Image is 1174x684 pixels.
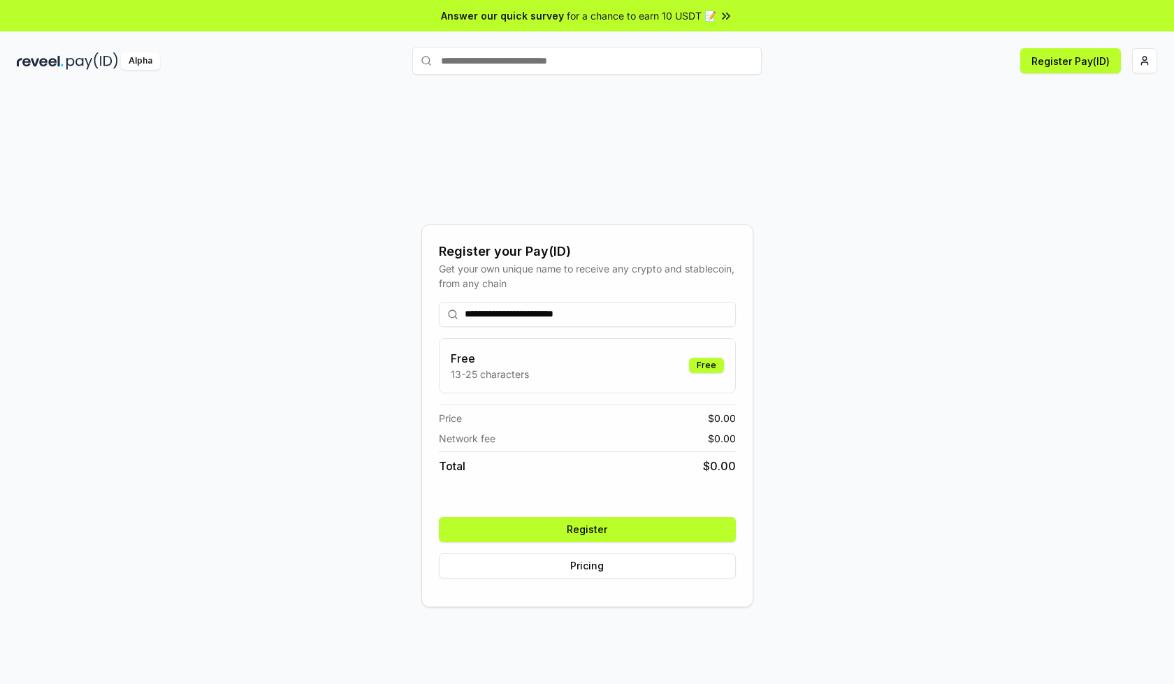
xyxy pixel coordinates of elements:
p: 13-25 characters [451,367,529,381]
button: Pricing [439,553,736,579]
div: Register your Pay(ID) [439,242,736,261]
button: Register [439,517,736,542]
span: Network fee [439,431,495,446]
span: $ 0.00 [708,411,736,425]
button: Register Pay(ID) [1020,48,1121,73]
div: Alpha [121,52,160,70]
span: $ 0.00 [703,458,736,474]
span: Total [439,458,465,474]
img: reveel_dark [17,52,64,70]
div: Free [689,358,724,373]
div: Get your own unique name to receive any crypto and stablecoin, from any chain [439,261,736,291]
span: $ 0.00 [708,431,736,446]
span: Answer our quick survey [441,8,564,23]
span: Price [439,411,462,425]
img: pay_id [66,52,118,70]
span: for a chance to earn 10 USDT 📝 [567,8,716,23]
h3: Free [451,350,529,367]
